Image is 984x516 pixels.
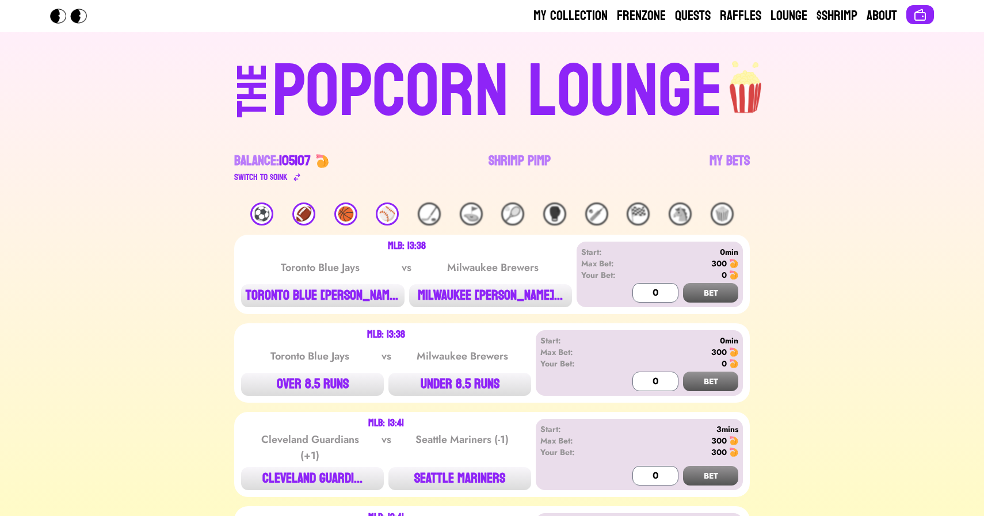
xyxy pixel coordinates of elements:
a: About [867,7,897,25]
div: Start: [581,246,634,258]
div: POPCORN LOUNGE [272,55,723,129]
div: MLB: 13:38 [388,242,426,251]
div: Your Bet: [540,446,607,458]
div: 🏀 [334,202,357,225]
div: 0 [722,269,727,281]
a: Quests [675,7,711,25]
div: Max Bet: [581,258,634,269]
div: 🏁 [627,202,650,225]
div: vs [379,431,394,464]
a: Shrimp Pimp [489,152,551,184]
div: 🏈 [292,202,315,225]
div: 🍿 [711,202,734,225]
div: Your Bet: [540,358,607,369]
img: 🍤 [315,154,329,168]
div: ⚾️ [376,202,399,225]
img: Connect wallet [913,8,927,22]
div: Your Bet: [581,269,634,281]
img: 🍤 [729,270,738,280]
div: 0min [607,335,738,346]
div: Milwaukee Brewers [404,348,520,364]
div: ⛳️ [460,202,483,225]
div: Toronto Blue Jays [254,259,387,276]
div: Cleveland Guardians (+1) [252,431,368,464]
div: 300 [711,346,727,358]
div: 300 [711,258,727,269]
a: Raffles [720,7,761,25]
div: Max Bet: [540,435,607,446]
button: UNDER 8.5 RUNS [388,373,531,396]
a: $Shrimp [817,7,857,25]
div: vs [379,348,394,364]
div: ⚽️ [250,202,273,225]
div: Seattle Mariners (-1) [404,431,520,464]
button: TORONTO BLUE [PERSON_NAME]... [241,284,405,307]
button: SEATTLE MARINERS [388,467,531,490]
div: Start: [540,335,607,346]
div: 🐴 [669,202,692,225]
img: 🍤 [729,436,738,445]
a: Frenzone [617,7,666,25]
div: Balance: [234,152,311,170]
span: 105107 [279,148,311,173]
div: vs [399,259,414,276]
div: Toronto Blue Jays [252,348,368,364]
img: popcorn [723,51,770,115]
div: Max Bet: [540,346,607,358]
div: 🎾 [501,202,524,225]
img: 🍤 [729,347,738,357]
img: 🍤 [729,259,738,268]
img: 🍤 [729,359,738,368]
div: 0min [634,246,738,258]
a: My Bets [710,152,750,184]
button: BET [683,283,738,303]
button: BET [683,372,738,391]
div: 🥊 [543,202,566,225]
button: CLEVELAND GUARDI... [241,467,384,490]
div: Milwaukee Brewers [427,259,559,276]
div: 🏏 [585,202,608,225]
a: THEPOPCORN LOUNGEpopcorn [138,51,846,129]
div: 3mins [607,423,738,435]
a: Lounge [771,7,807,25]
div: THE [232,64,273,140]
div: 🏒 [418,202,441,225]
button: OVER 8.5 RUNS [241,373,384,396]
button: MILWAUKEE [PERSON_NAME]... [409,284,573,307]
a: My Collection [533,7,608,25]
div: 300 [711,446,727,458]
button: BET [683,466,738,486]
img: 🍤 [729,448,738,457]
div: Start: [540,423,607,435]
div: 300 [711,435,727,446]
img: Popcorn [50,9,96,24]
div: Switch to $ OINK [234,170,288,184]
div: MLB: 13:41 [368,419,404,428]
div: MLB: 13:38 [367,330,405,339]
div: 0 [722,358,727,369]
